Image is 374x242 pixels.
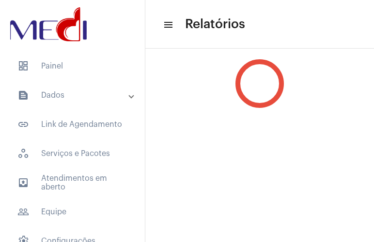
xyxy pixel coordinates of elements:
[10,54,135,78] span: Painel
[10,113,135,136] span: Link de Agendamento
[17,206,29,218] mat-icon: sidenav icon
[17,177,29,189] mat-icon: sidenav icon
[6,84,145,107] mat-expansion-panel-header: sidenav iconDados
[163,19,172,31] mat-icon: sidenav icon
[17,148,29,159] span: sidenav icon
[8,5,89,44] img: d3a1b5fa-500b-b90f-5a1c-719c20e9830b.png
[17,89,129,101] mat-panel-title: Dados
[17,119,29,130] mat-icon: sidenav icon
[10,171,135,194] span: Atendimentos em aberto
[17,60,29,72] span: sidenav icon
[185,17,245,32] span: Relatórios
[10,142,135,165] span: Serviços e Pacotes
[10,200,135,224] span: Equipe
[17,89,29,101] mat-icon: sidenav icon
